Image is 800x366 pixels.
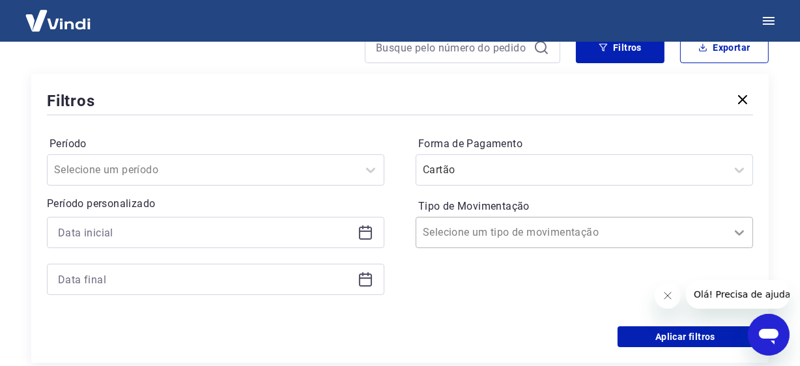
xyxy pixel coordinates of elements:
img: Vindi [16,1,100,40]
iframe: Mensagem da empresa [686,280,790,309]
input: Data inicial [58,223,352,242]
iframe: Botão para abrir a janela de mensagens [748,314,790,356]
span: Olá! Precisa de ajuda? [8,9,109,20]
button: Exportar [680,32,769,63]
label: Período [50,136,382,152]
p: Período personalizado [47,196,384,212]
button: Aplicar filtros [618,326,753,347]
label: Forma de Pagamento [418,136,750,152]
iframe: Fechar mensagem [655,283,681,309]
input: Data final [58,270,352,289]
label: Tipo de Movimentação [418,199,750,214]
button: Filtros [576,32,664,63]
input: Busque pelo número do pedido [376,38,528,57]
h5: Filtros [47,91,95,111]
